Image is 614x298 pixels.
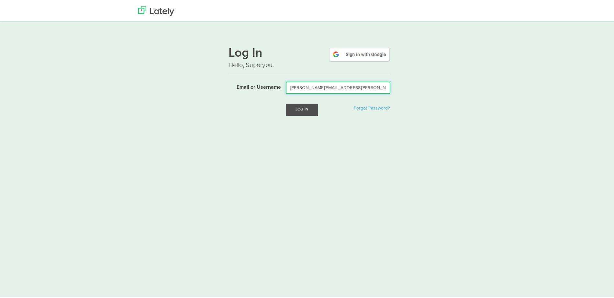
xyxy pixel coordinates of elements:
[138,5,174,15] img: Lately
[224,80,281,90] label: Email or Username
[286,102,318,114] button: Log In
[286,80,390,93] input: Email or Username
[229,46,390,59] h1: Log In
[354,105,390,109] a: Forgot Password?
[329,46,390,61] img: google-signin.png
[229,59,390,69] p: Hello, Superyou.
